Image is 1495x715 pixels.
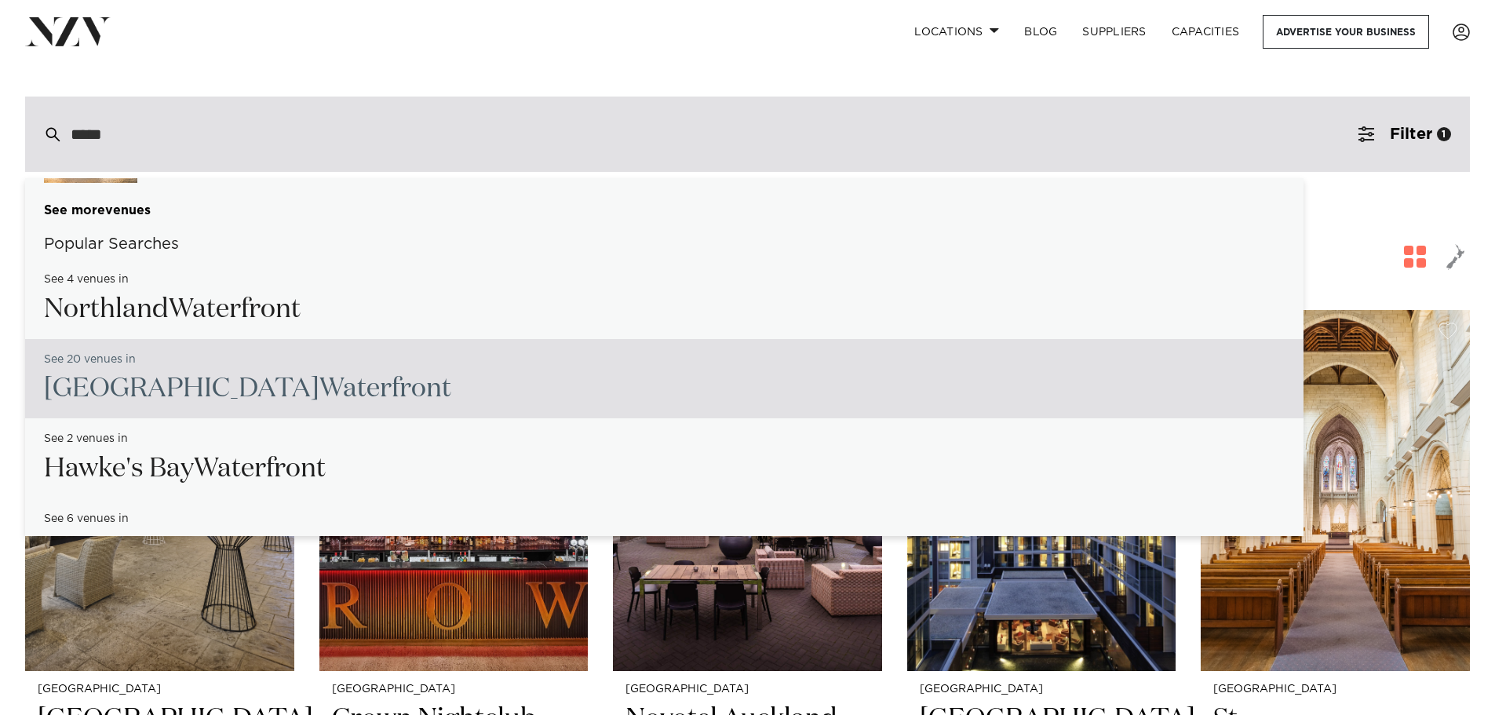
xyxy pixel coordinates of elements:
[1390,126,1432,142] span: Filter
[194,455,266,482] span: Water
[44,292,301,327] h2: Northland front
[332,684,576,695] small: [GEOGRAPHIC_DATA]
[44,531,304,567] h2: Wellington front
[25,204,1304,217] a: venues
[44,354,136,366] small: See 20 venues in
[1012,15,1070,49] a: BLOG
[902,15,1012,49] a: Locations
[25,236,1304,253] h6: Popular Searches
[173,535,245,562] span: Water
[44,433,128,445] small: See 2 venues in
[1070,15,1158,49] a: SUPPLIERS
[1159,15,1253,49] a: Capacities
[44,513,129,525] small: See 6 venues in
[319,375,392,402] span: Water
[1340,97,1470,172] button: Filter1
[1437,127,1451,141] div: 1
[44,371,451,407] h2: [GEOGRAPHIC_DATA] front
[25,17,111,46] img: nzv-logo.png
[38,684,282,695] small: [GEOGRAPHIC_DATA]
[44,274,129,286] small: See 4 venues in
[920,684,1164,695] small: [GEOGRAPHIC_DATA]
[1213,684,1457,695] small: [GEOGRAPHIC_DATA]
[625,684,870,695] small: [GEOGRAPHIC_DATA]
[169,296,241,323] span: Water
[1263,15,1429,49] a: Advertise your business
[44,451,326,487] h2: Hawke's Bay front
